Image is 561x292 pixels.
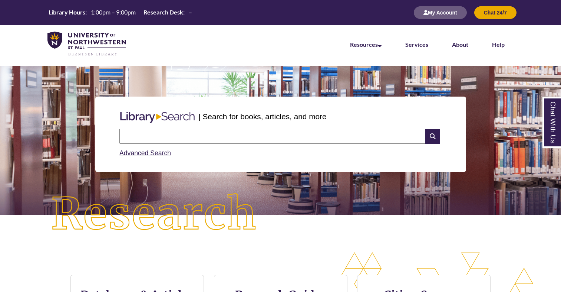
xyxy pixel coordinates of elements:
[47,32,126,56] img: UNWSP Library Logo
[91,9,136,16] span: 1:00pm – 9:00pm
[405,41,428,48] a: Services
[492,41,505,48] a: Help
[46,8,88,16] th: Library Hours:
[414,6,467,19] button: My Account
[350,41,382,48] a: Resources
[425,129,439,144] i: Search
[116,109,198,126] img: Libary Search
[198,111,326,122] p: | Search for books, articles, and more
[28,171,281,259] img: Research
[452,41,468,48] a: About
[189,9,192,16] span: –
[414,9,467,16] a: My Account
[474,9,517,16] a: Chat 24/7
[141,8,186,16] th: Research Desk:
[46,8,195,16] table: Hours Today
[119,149,171,157] a: Advanced Search
[474,6,517,19] button: Chat 24/7
[46,8,195,17] a: Hours Today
